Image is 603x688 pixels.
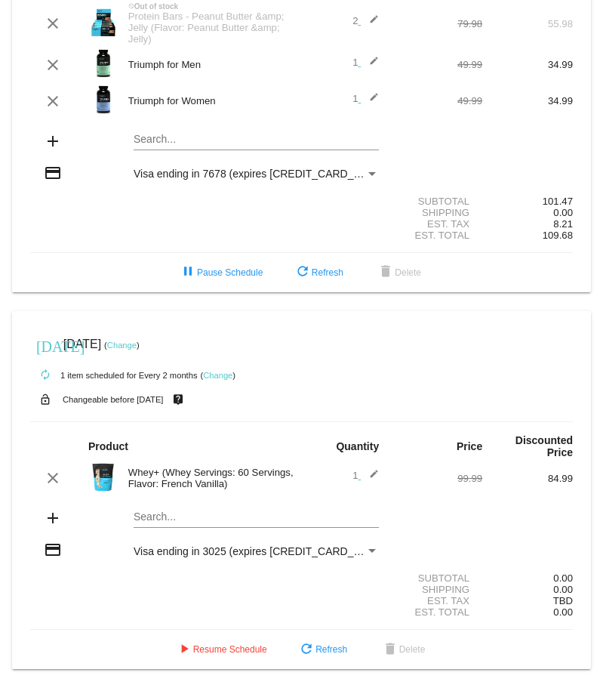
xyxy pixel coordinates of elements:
[88,85,118,115] img: updated-4.8-triumph-female.png
[285,636,359,663] button: Refresh
[392,18,482,29] div: 79.98
[179,267,263,278] span: Pause Schedule
[365,259,433,286] button: Delete
[515,434,573,458] strong: Discounted Price
[392,218,482,230] div: Est. Tax
[167,259,275,286] button: Pause Schedule
[482,572,573,584] div: 0.00
[44,92,62,110] mat-icon: clear
[392,59,482,70] div: 49.99
[44,164,62,182] mat-icon: credit_card
[553,218,573,230] span: 8.21
[361,14,379,32] mat-icon: edit
[352,15,379,26] span: 2
[44,469,62,487] mat-icon: clear
[44,132,62,150] mat-icon: add
[392,207,482,218] div: Shipping
[104,341,140,350] small: ( )
[134,134,379,146] input: Search...
[482,473,573,484] div: 84.99
[169,390,187,409] mat-icon: live_help
[63,395,164,404] small: Changeable before [DATE]
[36,366,54,384] mat-icon: autorenew
[361,469,379,487] mat-icon: edit
[107,341,137,350] a: Change
[392,584,482,595] div: Shipping
[294,267,343,278] span: Refresh
[553,606,573,618] span: 0.00
[352,57,379,68] span: 1
[175,641,193,659] mat-icon: play_arrow
[163,636,279,663] button: Resume Schedule
[134,545,386,557] span: Visa ending in 3025 (expires [CREDIT_CARD_DATA])
[88,48,118,79] img: Image-1-Triumph_carousel-front-transp.png
[88,462,118,492] img: Image-1-Carousel-Whey-5lb-Vanilla-no-badge-Transp.png
[179,264,197,282] mat-icon: pause
[44,541,62,559] mat-icon: credit_card
[352,470,379,481] span: 1
[297,644,347,655] span: Refresh
[134,545,379,557] mat-select: Payment Method
[44,509,62,527] mat-icon: add
[377,264,395,282] mat-icon: delete
[36,336,54,354] mat-icon: [DATE]
[457,440,482,452] strong: Price
[294,264,312,282] mat-icon: refresh
[44,14,62,32] mat-icon: clear
[553,595,573,606] span: TBD
[392,196,482,207] div: Subtotal
[30,371,198,380] small: 1 item scheduled for Every 2 months
[336,440,379,452] strong: Quantity
[134,168,379,180] mat-select: Payment Method
[543,230,573,241] span: 109.68
[392,473,482,484] div: 99.99
[482,59,573,70] div: 34.99
[361,92,379,110] mat-icon: edit
[36,390,54,409] mat-icon: lock_open
[369,636,438,663] button: Delete
[128,3,134,9] mat-icon: not_interested
[121,11,302,45] div: Protein Bars - Peanut Butter &amp; Jelly (Flavor: Peanut Butter &amp; Jelly)
[282,259,355,286] button: Refresh
[482,18,573,29] div: 55.98
[121,59,302,70] div: Triumph for Men
[553,207,573,218] span: 0.00
[392,572,482,584] div: Subtotal
[297,641,315,659] mat-icon: refresh
[44,56,62,74] mat-icon: clear
[352,93,379,104] span: 1
[553,584,573,595] span: 0.00
[134,168,386,180] span: Visa ending in 7678 (expires [CREDIT_CARD_DATA])
[88,8,118,38] img: Image-1-Carousel-Protein-Bar-PBnJ-Transp.png
[377,267,421,278] span: Delete
[88,440,128,452] strong: Product
[482,196,573,207] div: 101.47
[200,371,235,380] small: ( )
[361,56,379,74] mat-icon: edit
[392,95,482,106] div: 49.99
[392,595,482,606] div: Est. Tax
[175,644,267,655] span: Resume Schedule
[134,511,379,523] input: Search...
[121,2,302,11] div: Out of stock
[482,95,573,106] div: 34.99
[121,95,302,106] div: Triumph for Women
[203,371,232,380] a: Change
[392,230,482,241] div: Est. Total
[121,467,302,489] div: Whey+ (Whey Servings: 60 Servings, Flavor: French Vanilla)
[381,641,399,659] mat-icon: delete
[381,644,426,655] span: Delete
[392,606,482,618] div: Est. Total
